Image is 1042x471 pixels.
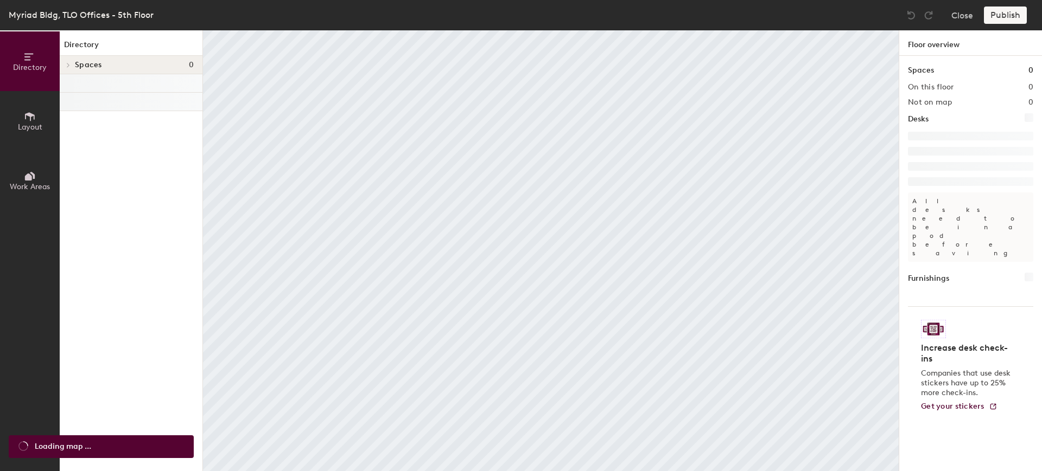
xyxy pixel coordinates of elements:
[1028,64,1033,76] h1: 0
[908,192,1033,262] p: All desks need to be in a pod before saving
[13,63,47,72] span: Directory
[899,30,1042,56] h1: Floor overview
[75,61,102,69] span: Spaces
[908,113,929,125] h1: Desks
[60,39,202,56] h1: Directory
[18,122,42,132] span: Layout
[951,7,973,24] button: Close
[35,441,91,453] span: Loading map ...
[921,343,1014,364] h4: Increase desk check-ins
[921,320,946,338] img: Sticker logo
[923,10,934,21] img: Redo
[189,61,194,69] span: 0
[908,83,954,92] h2: On this floor
[906,10,917,21] img: Undo
[921,402,984,411] span: Get your stickers
[908,273,949,285] h1: Furnishings
[921,369,1014,398] p: Companies that use desk stickers have up to 25% more check-ins.
[9,8,154,22] div: Myriad Bldg, TLO Offices - 5th Floor
[10,182,50,191] span: Work Areas
[1028,83,1033,92] h2: 0
[908,64,934,76] h1: Spaces
[908,98,952,107] h2: Not on map
[203,30,899,471] canvas: Map
[921,402,997,411] a: Get your stickers
[1028,98,1033,107] h2: 0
